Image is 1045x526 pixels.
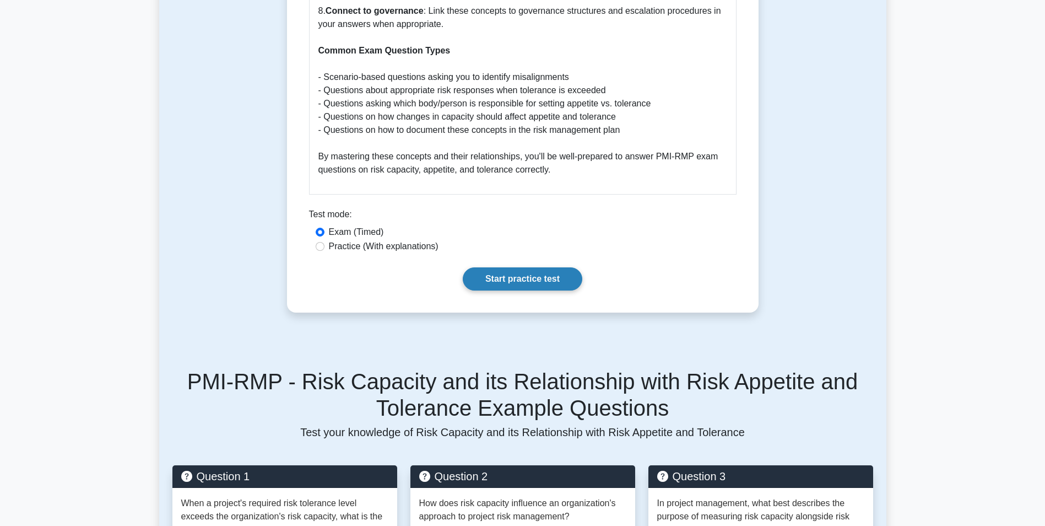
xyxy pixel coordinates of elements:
[419,470,626,483] h5: Question 2
[172,368,873,421] h5: PMI-RMP - Risk Capacity and its Relationship with Risk Appetite and Tolerance Example Questions
[463,267,582,291] a: Start practice test
[181,470,388,483] h5: Question 1
[309,208,737,226] div: Test mode:
[657,470,864,483] h5: Question 3
[172,426,873,439] p: Test your knowledge of Risk Capacity and its Relationship with Risk Appetite and Tolerance
[318,46,451,55] b: Common Exam Question Types
[329,240,438,253] label: Practice (With explanations)
[326,6,424,15] b: Connect to governance
[419,497,626,523] p: How does risk capacity influence an organization's approach to project risk management?
[329,226,384,239] label: Exam (Timed)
